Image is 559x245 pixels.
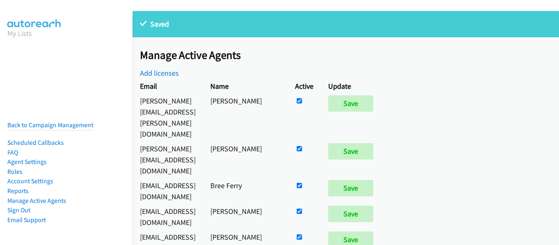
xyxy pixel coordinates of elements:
td: [PERSON_NAME] [203,141,288,178]
a: My Lists [7,29,32,38]
a: Manage Active Agents [7,197,66,205]
a: Agent Settings [7,158,47,166]
td: [EMAIL_ADDRESS][DOMAIN_NAME] [133,178,203,204]
th: Email [133,79,203,93]
a: Back to Campaign Management [7,121,93,129]
h2: Manage Active Agents [140,48,559,62]
input: Save [328,206,373,222]
input: Save [328,143,373,160]
a: Email Support [7,216,46,224]
input: Save [328,180,373,196]
th: Active [288,79,321,93]
td: [PERSON_NAME] [203,93,288,141]
td: [PERSON_NAME][EMAIL_ADDRESS][PERSON_NAME][DOMAIN_NAME] [133,93,203,141]
td: [PERSON_NAME][EMAIL_ADDRESS][DOMAIN_NAME] [133,141,203,178]
a: Roles [7,168,23,175]
a: Account Settings [7,177,53,185]
td: [PERSON_NAME] [203,204,288,229]
th: Update [321,79,384,93]
input: Save [328,95,373,112]
a: Scheduled Callbacks [7,139,64,146]
a: Add licenses [140,68,179,78]
td: Bree Ferry [203,178,288,204]
td: [EMAIL_ADDRESS][DOMAIN_NAME] [133,204,203,229]
p: Saved [140,18,552,29]
a: Reports [7,187,29,195]
a: FAQ [7,148,18,156]
a: Sign Out [7,206,30,214]
th: Name [203,79,288,93]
